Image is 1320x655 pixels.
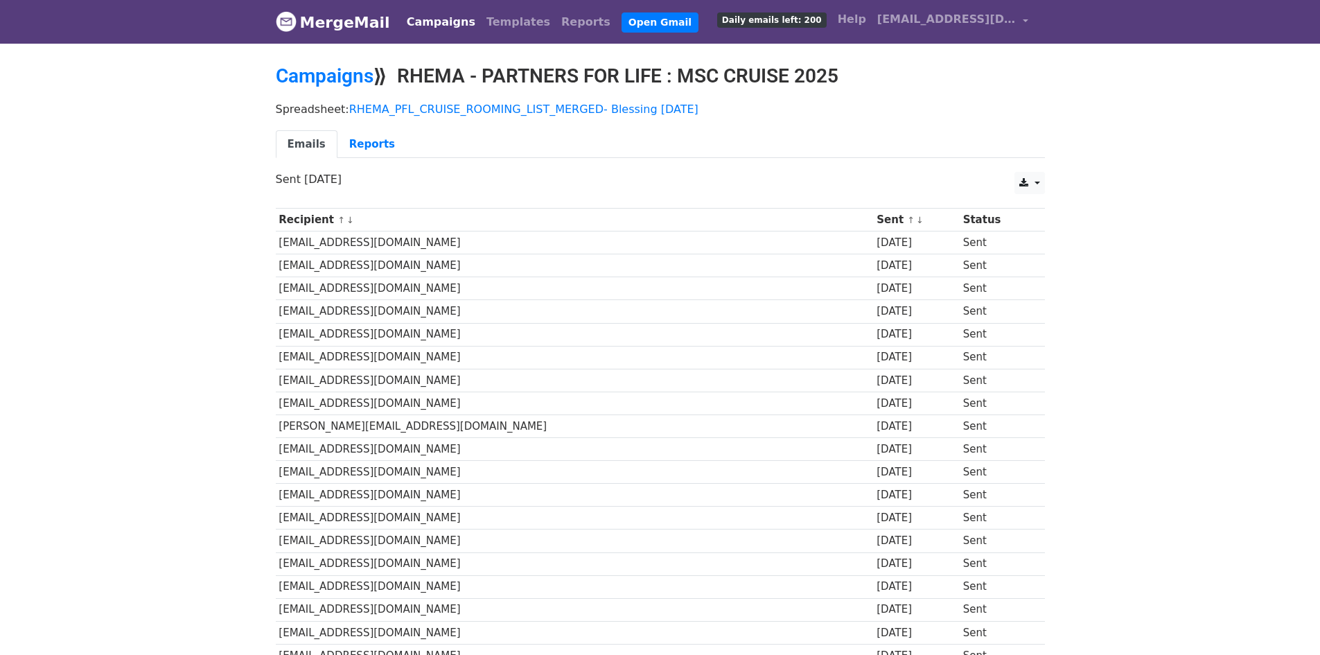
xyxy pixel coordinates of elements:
th: Sent [873,209,959,232]
div: [DATE] [877,304,956,320]
div: [DATE] [877,396,956,412]
div: [DATE] [877,258,956,274]
a: ↑ [337,215,345,225]
td: Sent [960,323,1034,346]
h2: ⟫ RHEMA - PARTNERS FOR LIFE : MSC CRUISE 2025 [276,64,1045,88]
td: [EMAIL_ADDRESS][DOMAIN_NAME] [276,621,874,644]
span: [EMAIL_ADDRESS][DOMAIN_NAME] [877,11,1016,28]
a: Templates [481,8,556,36]
a: Emails [276,130,337,159]
td: [EMAIL_ADDRESS][DOMAIN_NAME] [276,438,874,461]
td: Sent [960,277,1034,300]
a: Help [832,6,872,33]
div: [DATE] [877,533,956,549]
td: Sent [960,461,1034,484]
td: [EMAIL_ADDRESS][DOMAIN_NAME] [276,323,874,346]
td: [EMAIL_ADDRESS][DOMAIN_NAME] [276,369,874,392]
a: MergeMail [276,8,390,37]
div: [DATE] [877,602,956,618]
td: Sent [960,392,1034,414]
td: [EMAIL_ADDRESS][DOMAIN_NAME] [276,300,874,323]
a: Daily emails left: 200 [712,6,832,33]
img: MergeMail logo [276,11,297,32]
div: [DATE] [877,349,956,365]
td: [EMAIL_ADDRESS][DOMAIN_NAME] [276,392,874,414]
a: RHEMA_PFL_CRUISE_ROOMING_LIST_MERGED- Blessing [DATE] [349,103,698,116]
a: ↓ [346,215,354,225]
a: Open Gmail [622,12,698,33]
td: [EMAIL_ADDRESS][DOMAIN_NAME] [276,254,874,277]
a: Reports [337,130,407,159]
div: [DATE] [877,579,956,595]
td: Sent [960,484,1034,507]
td: Sent [960,438,1034,461]
td: [EMAIL_ADDRESS][DOMAIN_NAME] [276,575,874,598]
td: Sent [960,369,1034,392]
td: [EMAIL_ADDRESS][DOMAIN_NAME] [276,484,874,507]
div: [DATE] [877,487,956,503]
div: [DATE] [877,326,956,342]
a: ↑ [907,215,915,225]
div: [DATE] [877,625,956,641]
td: Sent [960,346,1034,369]
a: Reports [556,8,616,36]
td: [EMAIL_ADDRESS][DOMAIN_NAME] [276,530,874,552]
td: [PERSON_NAME][EMAIL_ADDRESS][DOMAIN_NAME] [276,414,874,437]
td: Sent [960,621,1034,644]
td: Sent [960,530,1034,552]
span: Daily emails left: 200 [717,12,827,28]
p: Spreadsheet: [276,102,1045,116]
td: [EMAIL_ADDRESS][DOMAIN_NAME] [276,346,874,369]
div: [DATE] [877,373,956,389]
a: Campaigns [276,64,373,87]
div: [DATE] [877,281,956,297]
div: [DATE] [877,235,956,251]
a: [EMAIL_ADDRESS][DOMAIN_NAME] [872,6,1034,38]
td: [EMAIL_ADDRESS][DOMAIN_NAME] [276,552,874,575]
td: Sent [960,414,1034,437]
td: Sent [960,232,1034,254]
td: [EMAIL_ADDRESS][DOMAIN_NAME] [276,232,874,254]
td: [EMAIL_ADDRESS][DOMAIN_NAME] [276,598,874,621]
td: [EMAIL_ADDRESS][DOMAIN_NAME] [276,461,874,484]
td: [EMAIL_ADDRESS][DOMAIN_NAME] [276,277,874,300]
th: Status [960,209,1034,232]
p: Sent [DATE] [276,172,1045,186]
div: [DATE] [877,419,956,435]
td: Sent [960,575,1034,598]
div: [DATE] [877,464,956,480]
td: Sent [960,300,1034,323]
div: [DATE] [877,510,956,526]
div: [DATE] [877,442,956,457]
td: Sent [960,254,1034,277]
th: Recipient [276,209,874,232]
a: ↓ [916,215,924,225]
div: [DATE] [877,556,956,572]
td: [EMAIL_ADDRESS][DOMAIN_NAME] [276,507,874,530]
td: Sent [960,552,1034,575]
a: Campaigns [401,8,481,36]
td: Sent [960,598,1034,621]
td: Sent [960,507,1034,530]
